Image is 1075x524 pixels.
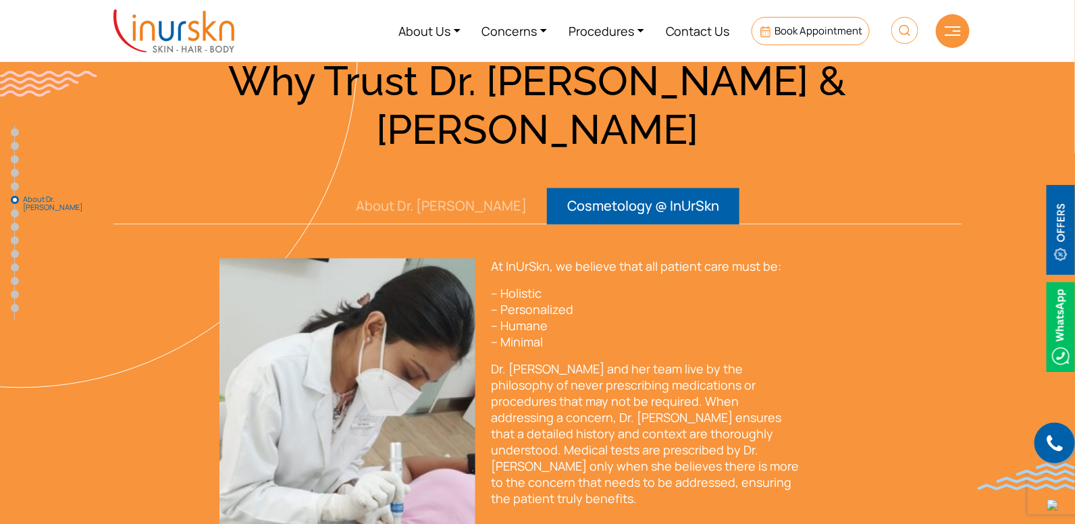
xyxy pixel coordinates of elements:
[1047,500,1058,510] img: up-blue-arrow.svg
[547,188,739,224] button: Cosmetology @ InUrSkn
[471,5,558,56] a: Concerns
[558,5,655,56] a: Procedures
[336,188,547,224] button: About Dr. [PERSON_NAME]
[655,5,741,56] a: Contact Us
[775,24,862,38] span: Book Appointment
[388,5,471,56] a: About Us
[945,26,961,36] img: hamLine.svg
[1047,185,1075,275] img: offerBt
[492,258,802,274] p: At InUrSkn, we believe that all patient care must be:
[492,361,802,506] p: Dr. [PERSON_NAME] and her team live by the philosophy of never prescribing medications or procedu...
[105,57,970,154] h3: Why Trust Dr. [PERSON_NAME] & [PERSON_NAME]
[11,196,19,204] a: About Dr. [PERSON_NAME]
[113,9,234,53] img: inurskn-logo
[492,285,802,350] p: – Holistic – Personalized – Humane – Minimal
[1047,282,1075,372] img: Whatsappicon
[978,463,1075,490] img: bluewave
[1047,319,1075,334] a: Whatsappicon
[752,17,870,45] a: Book Appointment
[891,17,918,44] img: HeaderSearch
[23,195,90,211] span: About Dr. [PERSON_NAME]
